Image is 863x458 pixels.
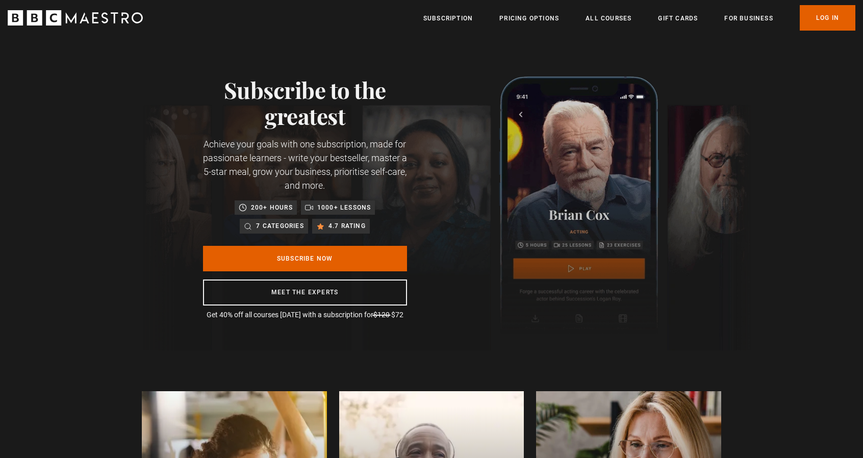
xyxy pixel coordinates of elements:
[724,13,773,23] a: For business
[328,221,366,231] p: 4.7 rating
[256,221,303,231] p: 7 categories
[203,77,407,129] h1: Subscribe to the greatest
[373,311,390,319] span: $120
[203,246,407,271] a: Subscribe Now
[658,13,698,23] a: Gift Cards
[203,310,407,320] p: Get 40% off all courses [DATE] with a subscription for
[203,279,407,306] a: Meet the experts
[391,311,403,319] span: $72
[800,5,855,31] a: Log In
[8,10,143,26] svg: BBC Maestro
[317,202,371,213] p: 1000+ lessons
[499,13,559,23] a: Pricing Options
[203,137,407,192] p: Achieve your goals with one subscription, made for passionate learners - write your bestseller, m...
[423,13,473,23] a: Subscription
[251,202,293,213] p: 200+ hours
[423,5,855,31] nav: Primary
[586,13,631,23] a: All Courses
